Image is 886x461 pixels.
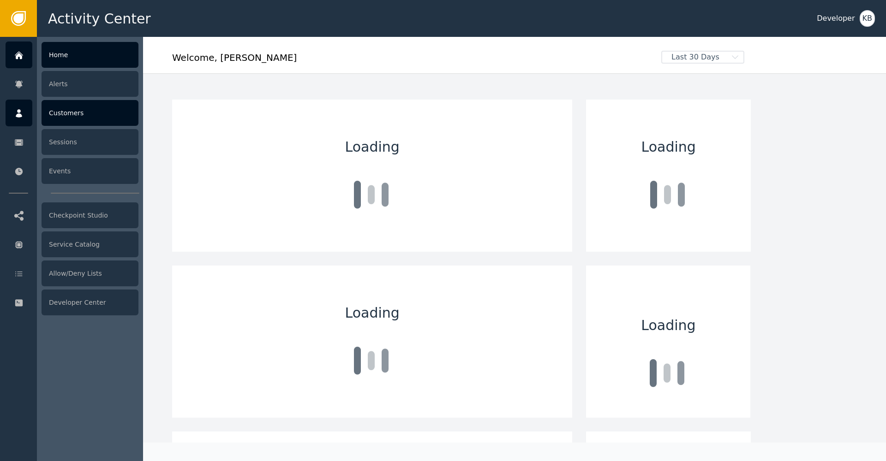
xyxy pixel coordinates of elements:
[662,52,729,63] span: Last 30 Days
[48,8,151,29] span: Activity Center
[6,41,138,68] a: Home
[42,158,138,184] div: Events
[42,42,138,68] div: Home
[42,100,138,126] div: Customers
[42,260,138,286] div: Allow/Deny Lists
[6,100,138,126] a: Customers
[655,51,751,64] button: Last 30 Days
[860,10,875,27] button: KB
[42,202,138,228] div: Checkpoint Studio
[641,315,695,336] span: Loading
[345,302,400,323] span: Loading
[6,158,138,184] a: Events
[6,71,138,97] a: Alerts
[42,290,138,315] div: Developer Center
[6,231,138,258] a: Service Catalog
[6,129,138,155] a: Sessions
[345,136,400,157] span: Loading
[42,231,138,257] div: Service Catalog
[6,260,138,287] a: Allow/Deny Lists
[6,289,138,316] a: Developer Center
[6,202,138,229] a: Checkpoint Studio
[42,129,138,155] div: Sessions
[641,136,696,157] span: Loading
[42,71,138,97] div: Alerts
[817,13,855,24] div: Developer
[172,51,655,71] div: Welcome , [PERSON_NAME]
